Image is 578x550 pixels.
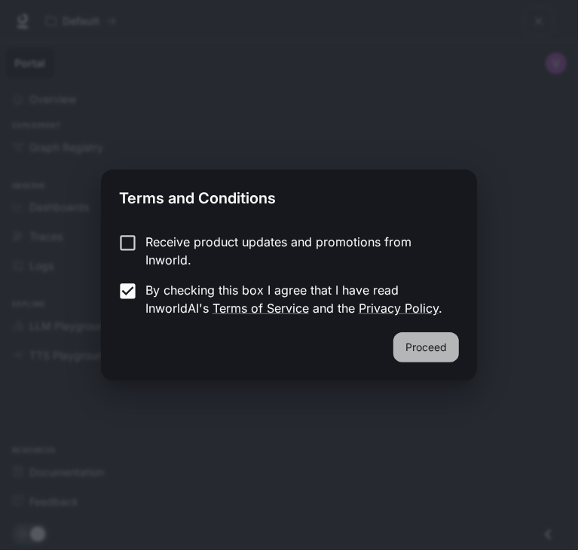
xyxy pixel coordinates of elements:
[145,281,447,317] p: By checking this box I agree that I have read InworldAI's and the .
[101,170,476,221] h2: Terms and Conditions
[213,301,309,316] a: Terms of Service
[145,233,447,269] p: Receive product updates and promotions from Inworld.
[359,301,439,316] a: Privacy Policy
[393,332,459,362] button: Proceed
